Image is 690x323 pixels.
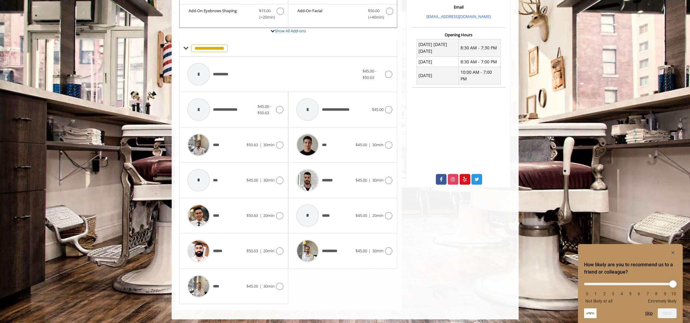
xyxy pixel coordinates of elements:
[356,248,367,254] span: $45.00
[368,8,380,14] span: $50.00
[619,291,625,296] li: 4
[459,67,501,84] td: 10:00 AM - 7:00 PM
[183,8,285,22] label: Add-On Eyebrows Shaping
[260,142,262,147] span: |
[645,311,653,316] button: Skip
[275,28,306,34] a: Show All Add-ons
[363,68,376,80] span: $45.00 - $50.63
[627,291,633,296] li: 5
[365,14,383,20] span: (+40min )
[662,291,668,296] li: 9
[584,278,677,303] div: How likely are you to recommend us to a friend or colleague? Select an option from 0 to 10, with ...
[263,142,275,147] span: 30min
[263,283,275,289] span: 30min
[636,291,642,296] li: 6
[585,299,612,303] span: Not likely at all
[256,14,274,20] span: (+20min )
[417,39,459,57] td: [DATE] [DATE] [DATE]
[669,249,677,256] button: Hide survey
[260,283,262,289] span: |
[259,8,271,14] span: $15.00
[260,248,262,254] span: |
[260,213,262,218] span: |
[369,177,371,183] span: |
[584,249,677,318] div: How likely are you to recommend us to a friend or colleague? Select an option from 0 to 10, with ...
[584,261,677,276] h2: How likely are you to recommend us to a friend or colleague? Select an option from 0 to 10, with ...
[601,291,608,296] li: 2
[189,8,253,20] b: Add-On Eyebrows Shaping
[372,213,384,218] span: 20min
[263,248,275,254] span: 20min
[593,291,599,296] li: 1
[247,177,258,183] span: $45.00
[645,291,651,296] li: 7
[369,213,371,218] span: |
[372,107,384,112] span: $45.00
[356,142,367,147] span: $45.00
[417,67,459,84] td: [DATE]
[610,291,616,296] li: 3
[412,33,505,37] h3: Opening Hours
[247,248,258,254] span: $50.63
[369,142,371,147] span: |
[653,291,659,296] li: 8
[369,248,371,254] span: |
[247,142,258,147] span: $50.63
[263,177,275,183] span: 30min
[260,177,262,183] span: |
[291,8,394,22] label: Add-On Facial
[459,39,501,57] td: 8:30 AM - 7:30 PM
[372,177,384,183] span: 30min
[417,57,459,67] td: [DATE]
[257,104,271,115] span: $45.00 - $50.63
[459,57,501,67] td: 8:30 AM - 7:00 PM
[658,308,677,318] button: Next question
[247,213,258,218] span: $50.63
[297,8,362,20] b: Add-On Facial
[584,291,590,296] li: 0
[372,248,384,254] span: 30min
[356,177,367,183] span: $45.00
[247,283,258,289] span: $45.00
[671,291,677,296] li: 10
[426,14,491,19] a: [EMAIL_ADDRESS][DOMAIN_NAME]
[263,213,275,218] span: 20min
[372,142,384,147] span: 30min
[413,5,504,9] h3: Email
[356,213,367,218] span: $45.00
[648,299,677,303] span: Extremely likely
